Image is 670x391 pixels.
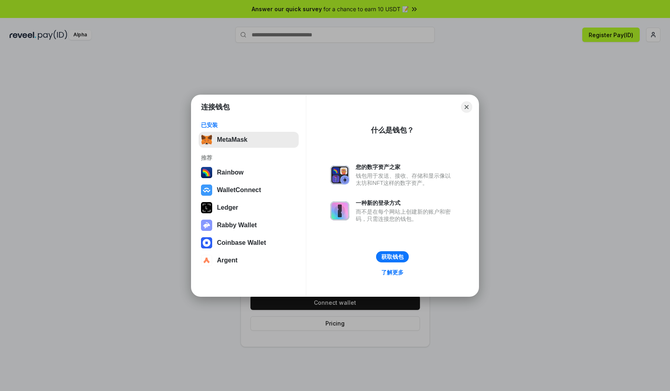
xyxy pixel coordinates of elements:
[199,217,299,233] button: Rabby Wallet
[201,121,296,129] div: 已安装
[201,167,212,178] img: svg+xml,%3Csvg%20width%3D%22120%22%20height%3D%22120%22%20viewBox%3D%220%200%20120%20120%22%20fil...
[461,101,472,113] button: Close
[376,251,409,262] button: 获取钱包
[371,125,414,135] div: 什么是钱包？
[201,237,212,248] img: svg+xml,%3Csvg%20width%3D%2228%22%20height%3D%2228%22%20viewBox%3D%220%200%2028%2028%22%20fill%3D...
[356,172,455,187] div: 钱包用于发送、接收、存储和显示像以太坊和NFT这样的数字资产。
[199,165,299,181] button: Rainbow
[199,235,299,251] button: Coinbase Wallet
[217,169,244,176] div: Rainbow
[201,220,212,231] img: svg+xml,%3Csvg%20xmlns%3D%22http%3A%2F%2Fwww.w3.org%2F2000%2Fsvg%22%20fill%3D%22none%22%20viewBox...
[356,208,455,222] div: 而不是在每个网站上创建新的账户和密码，只需连接您的钱包。
[330,165,349,185] img: svg+xml,%3Csvg%20xmlns%3D%22http%3A%2F%2Fwww.w3.org%2F2000%2Fsvg%22%20fill%3D%22none%22%20viewBox...
[199,182,299,198] button: WalletConnect
[201,134,212,145] img: svg+xml,%3Csvg%20fill%3D%22none%22%20height%3D%2233%22%20viewBox%3D%220%200%2035%2033%22%20width%...
[217,136,247,143] div: MetaMask
[217,204,238,211] div: Ledger
[217,222,257,229] div: Rabby Wallet
[199,132,299,148] button: MetaMask
[217,187,261,194] div: WalletConnect
[381,269,404,276] div: 了解更多
[381,253,404,260] div: 获取钱包
[201,185,212,196] img: svg+xml,%3Csvg%20width%3D%2228%22%20height%3D%2228%22%20viewBox%3D%220%200%2028%2028%22%20fill%3D...
[217,257,238,264] div: Argent
[376,267,408,278] a: 了解更多
[201,255,212,266] img: svg+xml,%3Csvg%20width%3D%2228%22%20height%3D%2228%22%20viewBox%3D%220%200%2028%2028%22%20fill%3D...
[199,200,299,216] button: Ledger
[201,102,230,112] h1: 连接钱包
[330,201,349,220] img: svg+xml,%3Csvg%20xmlns%3D%22http%3A%2F%2Fwww.w3.org%2F2000%2Fsvg%22%20fill%3D%22none%22%20viewBox...
[356,163,455,171] div: 您的数字资产之家
[201,202,212,213] img: svg+xml,%3Csvg%20xmlns%3D%22http%3A%2F%2Fwww.w3.org%2F2000%2Fsvg%22%20width%3D%2228%22%20height%3...
[199,252,299,268] button: Argent
[217,239,266,246] div: Coinbase Wallet
[201,154,296,161] div: 推荐
[356,199,455,206] div: 一种新的登录方式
